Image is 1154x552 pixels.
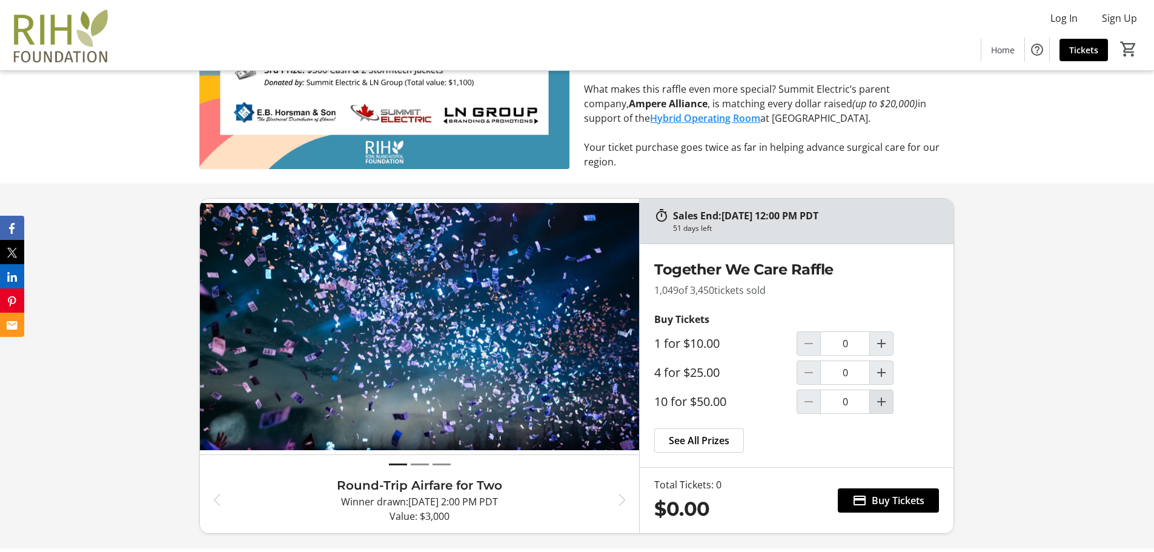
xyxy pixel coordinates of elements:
a: Home [981,39,1024,61]
button: Buy Tickets [838,488,939,513]
label: 10 for $50.00 [654,394,726,409]
button: Draw 3 [433,457,451,471]
button: Increment by one [870,332,893,355]
div: Total Tickets: 0 [654,477,721,492]
h3: Round-Trip Airfare for Two [234,476,605,494]
span: Sign Up [1102,11,1137,25]
span: Log In [1050,11,1078,25]
img: Round-Trip Airfare for Two [200,199,639,454]
button: Cart [1118,38,1139,60]
a: See All Prizes [654,428,744,453]
span: [DATE] 12:00 PM PDT [721,209,818,222]
strong: Ampere Alliance [629,97,708,110]
span: See All Prizes [669,433,729,448]
h2: Together We Care Raffle [654,259,939,281]
label: 1 for $10.00 [654,336,720,351]
span: of 3,450 [678,284,714,297]
a: Hybrid Operating Room [650,111,760,125]
img: Royal Inland Hospital Foundation 's Logo [7,5,115,65]
span: Sales End: [673,209,721,222]
span: Tickets [1069,44,1098,56]
span: Home [991,44,1015,56]
p: 1,049 tickets sold [654,283,939,298]
p: Winner drawn: [234,494,605,509]
label: 4 for $25.00 [654,365,720,380]
p: Your ticket purchase goes twice as far in helping advance surgical care for our region. [584,140,954,169]
button: Draw 1 [389,457,407,471]
div: 51 days left [673,223,712,234]
span: Buy Tickets [872,493,924,508]
button: Log In [1041,8,1087,28]
p: What makes this raffle even more special? Summit Electric’s parent company, , is matching every d... [584,82,954,125]
strong: Buy Tickets [654,313,709,326]
button: Increment by one [870,390,893,413]
em: (up to $20,000) [852,97,918,110]
a: Tickets [1059,39,1108,61]
div: $0.00 [654,494,721,524]
button: Help [1025,38,1049,62]
button: Draw 2 [411,457,429,471]
p: Value: $3,000 [234,509,605,524]
span: [DATE] 2:00 PM PDT [408,495,498,508]
button: Increment by one [870,361,893,384]
button: Sign Up [1092,8,1147,28]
